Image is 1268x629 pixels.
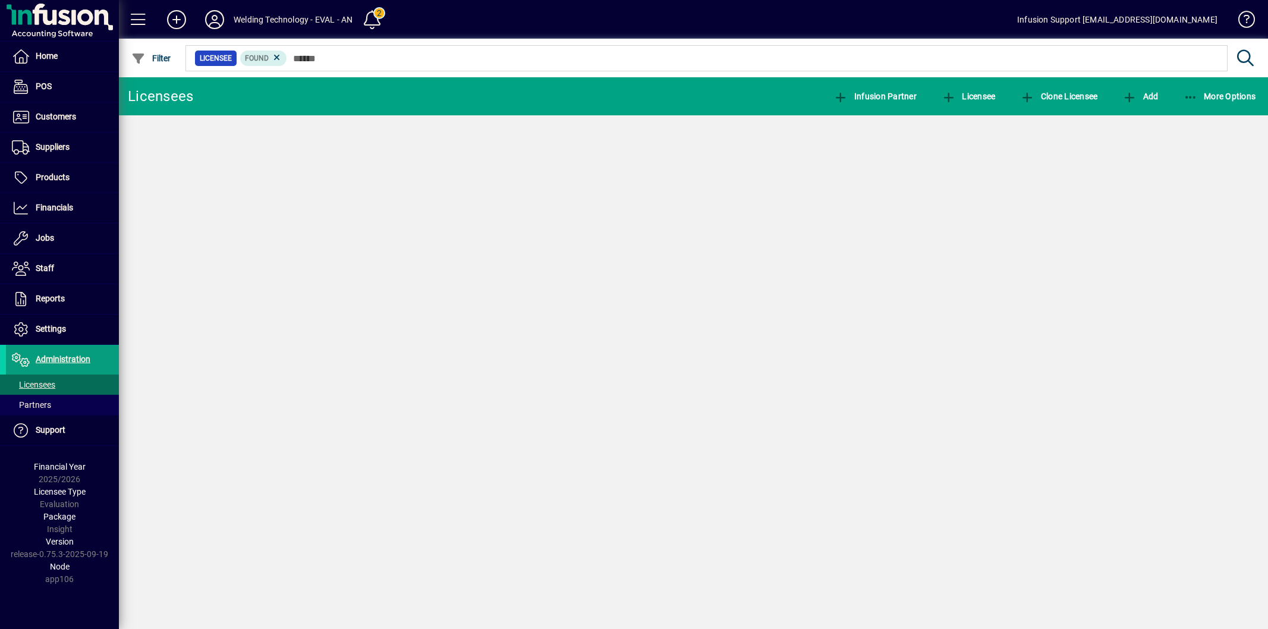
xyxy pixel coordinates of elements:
span: Support [36,425,65,435]
button: Infusion Partner [830,86,920,107]
span: Financial Year [34,462,86,471]
span: Products [36,172,70,182]
a: Staff [6,254,119,284]
button: Licensee [939,86,999,107]
span: Customers [36,112,76,121]
button: Filter [128,48,174,69]
a: Financials [6,193,119,223]
span: Found [245,54,269,62]
span: Version [46,537,74,546]
button: Add [1119,86,1161,107]
span: Add [1122,92,1158,101]
span: Financials [36,203,73,212]
span: Home [36,51,58,61]
span: Licensee Type [34,487,86,496]
a: Suppliers [6,133,119,162]
span: POS [36,81,52,91]
a: Reports [6,284,119,314]
span: Settings [36,324,66,334]
span: Reports [36,294,65,303]
a: Support [6,416,119,445]
div: Licensees [128,87,193,106]
span: Jobs [36,233,54,243]
div: Infusion Support [EMAIL_ADDRESS][DOMAIN_NAME] [1017,10,1217,29]
span: Package [43,512,75,521]
button: Clone Licensee [1017,86,1100,107]
span: Infusion Partner [833,92,917,101]
span: Staff [36,263,54,273]
span: Clone Licensee [1020,92,1097,101]
a: Partners [6,395,119,415]
span: Licensees [12,380,55,389]
a: Jobs [6,224,119,253]
span: Partners [12,400,51,410]
a: Licensees [6,375,119,395]
mat-chip: Found Status: Found [240,51,287,66]
span: Licensee [942,92,996,101]
span: Filter [131,54,171,63]
span: Licensee [200,52,232,64]
a: Settings [6,314,119,344]
button: Add [158,9,196,30]
a: Customers [6,102,119,132]
span: Suppliers [36,142,70,152]
div: Welding Technology - EVAL - AN [234,10,353,29]
a: Knowledge Base [1229,2,1253,41]
span: Node [50,562,70,571]
span: Administration [36,354,90,364]
a: Products [6,163,119,193]
a: POS [6,72,119,102]
a: Home [6,42,119,71]
button: Profile [196,9,234,30]
button: More Options [1181,86,1259,107]
span: More Options [1184,92,1256,101]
